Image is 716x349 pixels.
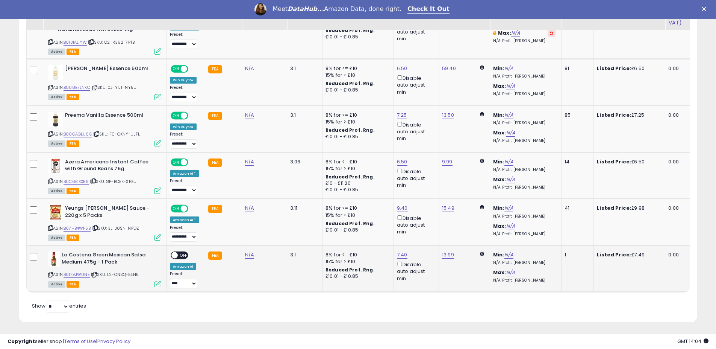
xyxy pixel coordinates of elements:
[245,65,254,72] a: N/A
[48,12,161,54] div: ASIN:
[48,251,161,287] div: ASIN:
[668,112,704,119] div: 0.00
[325,112,388,119] div: 8% for <= £10
[93,131,140,137] span: | SKU: F0-OKNY-UJFL
[397,111,407,119] a: 7.25
[170,170,199,177] div: Amazon AI *
[67,188,79,194] span: FBA
[48,65,161,99] div: ASIN:
[290,205,316,212] div: 3.11
[397,251,407,259] a: 7.40
[290,251,316,258] div: 3.1
[480,251,484,256] i: Calculated using Dynamic Max Price.
[597,65,631,72] b: Listed Price:
[325,27,375,34] b: Reduced Prof. Rng.
[290,112,316,119] div: 3.1
[290,65,316,72] div: 3.1
[208,205,222,213] small: FBA
[506,129,515,137] a: N/A
[442,111,454,119] a: 13.50
[170,225,199,242] div: Preset:
[8,338,130,345] div: seller snap | |
[48,281,65,288] span: All listings currently available for purchase on Amazon
[493,176,506,183] b: Max:
[597,204,631,212] b: Listed Price:
[325,158,388,165] div: 8% for <= £10
[397,204,408,212] a: 9.40
[493,91,556,97] p: N/A Profit [PERSON_NAME]
[88,39,135,45] span: | SKU: Q2-R392-7PTB
[597,112,659,119] div: £7.25
[325,34,388,40] div: £10.01 - £10.85
[67,281,79,288] span: FBA
[48,251,60,267] img: 41RHnORnl9L._SL40_.jpg
[64,271,90,278] a: B01KVJWUNE
[565,65,588,72] div: 81
[565,205,588,212] div: 41
[92,225,139,231] span: | SKU: 3L-J8SN-NPDZ
[65,65,156,74] b: [PERSON_NAME] Essence 500ml
[506,269,515,276] a: N/A
[91,84,136,90] span: | SKU: 0J-YIJT-NY5U
[91,271,139,277] span: | SKU: L2-CNSQ-5LN5
[397,120,433,142] div: Disable auto adjust min
[493,65,504,72] b: Min:
[48,205,161,240] div: ASIN:
[325,187,388,193] div: £10.01 - £10.85
[208,158,222,167] small: FBA
[325,127,375,133] b: Reduced Prof. Rng.
[67,49,79,55] span: FBA
[170,271,199,288] div: Preset:
[493,223,506,230] b: Max:
[171,112,181,119] span: ON
[397,214,433,236] div: Disable auto adjust min
[597,111,631,119] b: Listed Price:
[290,158,316,165] div: 3.06
[187,66,199,72] span: OFF
[170,32,199,49] div: Preset:
[506,176,515,183] a: N/A
[245,158,254,166] a: N/A
[65,205,156,221] b: Yeungs [PERSON_NAME] Sauce - 220g x 5 Packs
[511,29,520,37] a: N/A
[325,87,388,93] div: £10.01 - £10.85
[325,227,388,233] div: £10.01 - £10.85
[597,158,631,165] b: Listed Price:
[325,220,375,227] b: Reduced Prof. Rng.
[565,251,588,258] div: 1
[170,216,199,223] div: Amazon AI *
[498,29,511,37] b: Max:
[178,252,190,259] span: OFF
[48,140,65,147] span: All listings currently available for purchase on Amazon
[504,204,513,212] a: N/A
[245,111,254,119] a: N/A
[325,174,375,180] b: Reduced Prof. Rng.
[245,251,254,259] a: N/A
[272,5,401,13] div: Meet Amazon Data, done right.
[325,212,388,219] div: 15% for > £10
[493,38,556,44] p: N/A Profit [PERSON_NAME]
[493,120,556,126] p: N/A Profit [PERSON_NAME]
[493,74,556,79] p: N/A Profit [PERSON_NAME]
[493,204,504,212] b: Min:
[325,80,375,87] b: Reduced Prof. Rng.
[325,119,388,125] div: 15% for > £10
[48,188,65,194] span: All listings currently available for purchase on Amazon
[208,112,222,120] small: FBA
[702,7,709,11] div: Close
[597,158,659,165] div: £6.50
[67,140,79,147] span: FBA
[48,235,65,241] span: All listings currently available for purchase on Amazon
[506,82,515,90] a: N/A
[597,251,631,258] b: Listed Price:
[325,205,388,212] div: 8% for <= £10
[597,65,659,72] div: £6.50
[493,278,556,283] p: N/A Profit [PERSON_NAME]
[48,112,161,146] div: ASIN:
[208,251,222,260] small: FBA
[597,205,659,212] div: £9.98
[397,260,433,282] div: Disable auto adjust min
[48,49,65,55] span: All listings currently available for purchase on Amazon
[48,94,65,100] span: All listings currently available for purchase on Amazon
[397,21,433,43] div: Disable auto adjust min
